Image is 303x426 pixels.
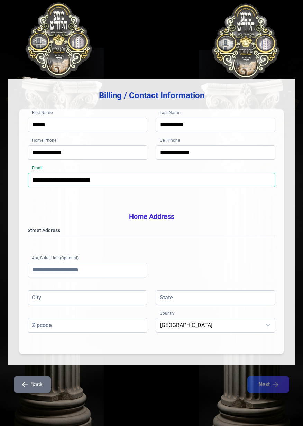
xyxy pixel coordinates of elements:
div: dropdown trigger [261,318,275,332]
span: United States [156,318,261,332]
h3: Home Address [28,212,275,221]
h3: Billing / Contact Information [19,90,284,101]
button: Next [247,376,289,393]
button: Back [14,376,51,393]
label: Street Address [28,227,275,234]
